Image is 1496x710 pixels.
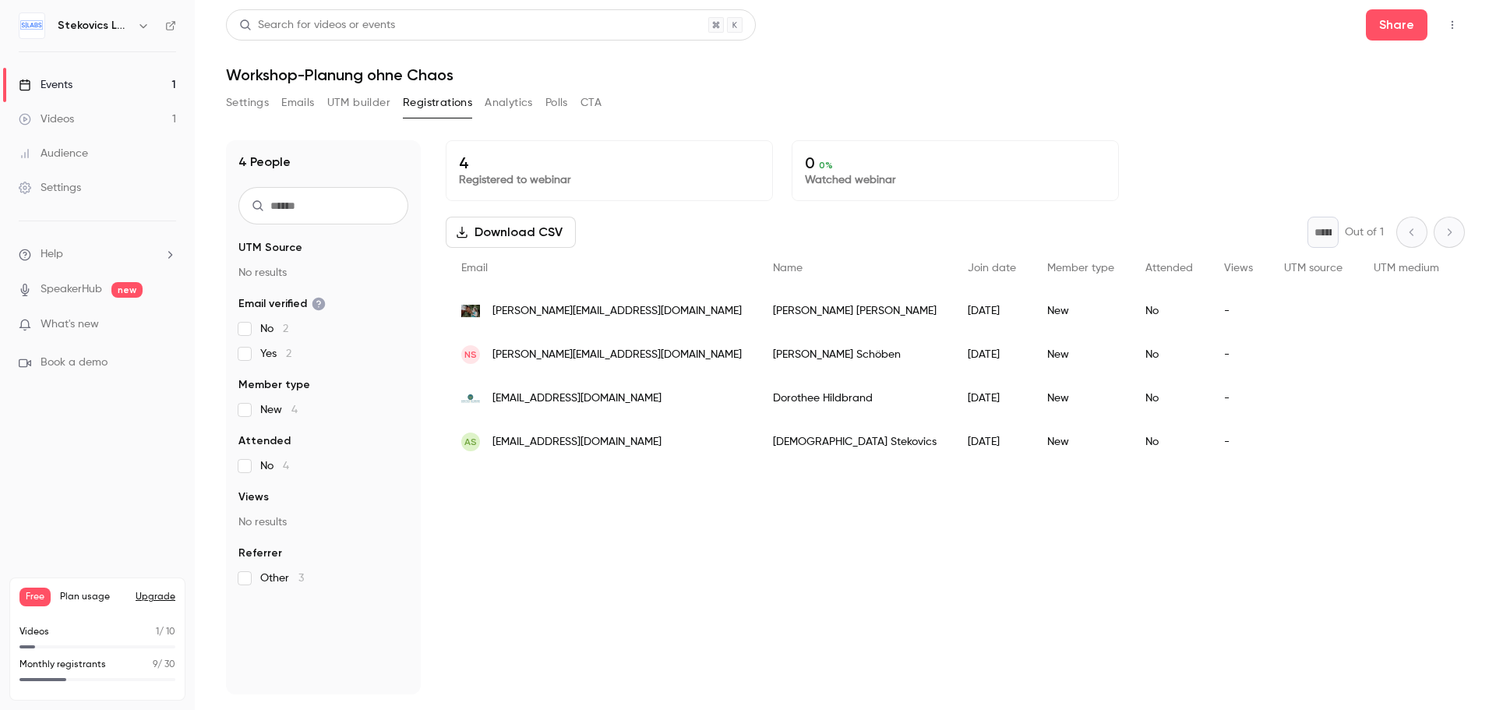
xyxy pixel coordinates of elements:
button: Registrations [403,90,472,115]
span: Views [238,489,269,505]
h1: Workshop-Planung ohne Chaos [226,65,1465,84]
button: Download CSV [446,217,576,248]
p: 4 [459,154,760,172]
span: No [260,458,289,474]
span: 1 [156,627,159,637]
div: - [1208,333,1268,376]
span: new [111,282,143,298]
div: No [1130,333,1208,376]
span: Attended [238,433,291,449]
span: Plan usage [60,591,126,603]
h6: Stekovics LABS [58,18,131,34]
span: Referrer [238,546,282,561]
span: Name [773,263,803,274]
span: Member type [1047,263,1114,274]
span: Email [461,263,488,274]
span: Other [260,570,304,586]
div: - [1208,376,1268,420]
div: [DATE] [952,333,1032,376]
div: [DATE] [952,420,1032,464]
div: Videos [19,111,74,127]
button: Share [1366,9,1427,41]
span: [EMAIL_ADDRESS][DOMAIN_NAME] [492,434,662,450]
span: Join date [968,263,1016,274]
div: Settings [19,180,81,196]
img: Stekovics LABS [19,13,44,38]
button: Settings [226,90,269,115]
img: lenakaul.de [461,305,480,317]
a: SpeakerHub [41,281,102,298]
div: Search for videos or events [239,17,395,34]
p: / 10 [156,625,175,639]
p: No results [238,265,408,281]
div: Events [19,77,72,93]
div: No [1130,376,1208,420]
div: [DATE] [952,376,1032,420]
button: CTA [580,90,602,115]
div: Audience [19,146,88,161]
p: Registered to webinar [459,172,760,188]
span: UTM source [1284,263,1343,274]
div: New [1032,333,1130,376]
span: 0 % [819,160,833,171]
button: Upgrade [136,591,175,603]
p: Monthly registrants [19,658,106,672]
button: Analytics [485,90,533,115]
span: NS [464,348,477,362]
img: dorothee-hildbrand.de [461,394,480,403]
span: 2 [283,323,288,334]
p: No results [238,514,408,530]
span: Member type [238,377,310,393]
div: New [1032,376,1130,420]
span: New [260,402,298,418]
span: 3 [298,573,304,584]
span: 2 [286,348,291,359]
span: Yes [260,346,291,362]
div: Dorothee Hildbrand [757,376,952,420]
div: No [1130,420,1208,464]
li: help-dropdown-opener [19,246,176,263]
span: No [260,321,288,337]
div: New [1032,420,1130,464]
p: Out of 1 [1345,224,1384,240]
span: 4 [283,461,289,472]
span: [PERSON_NAME][EMAIL_ADDRESS][DOMAIN_NAME] [492,303,742,320]
p: / 30 [153,658,175,672]
span: UTM medium [1374,263,1439,274]
span: [PERSON_NAME][EMAIL_ADDRESS][DOMAIN_NAME] [492,347,742,363]
span: Views [1224,263,1253,274]
div: [PERSON_NAME] Schöben [757,333,952,376]
span: What's new [41,316,99,333]
button: Emails [281,90,314,115]
span: 4 [291,404,298,415]
button: UTM builder [327,90,390,115]
span: 9 [153,660,157,669]
p: 0 [805,154,1106,172]
section: facet-groups [238,240,408,586]
div: [DATE] [952,289,1032,333]
p: Videos [19,625,49,639]
div: [DEMOGRAPHIC_DATA] Stekovics [757,420,952,464]
span: Help [41,246,63,263]
button: Polls [545,90,568,115]
h1: 4 People [238,153,291,171]
span: Free [19,588,51,606]
div: - [1208,289,1268,333]
span: UTM Source [238,240,302,256]
div: - [1208,420,1268,464]
span: [EMAIL_ADDRESS][DOMAIN_NAME] [492,390,662,407]
span: Book a demo [41,355,108,371]
p: Watched webinar [805,172,1106,188]
span: AS [464,435,477,449]
div: No [1130,289,1208,333]
span: Attended [1145,263,1193,274]
div: New [1032,289,1130,333]
span: Email verified [238,296,326,312]
div: [PERSON_NAME] [PERSON_NAME] [757,289,952,333]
